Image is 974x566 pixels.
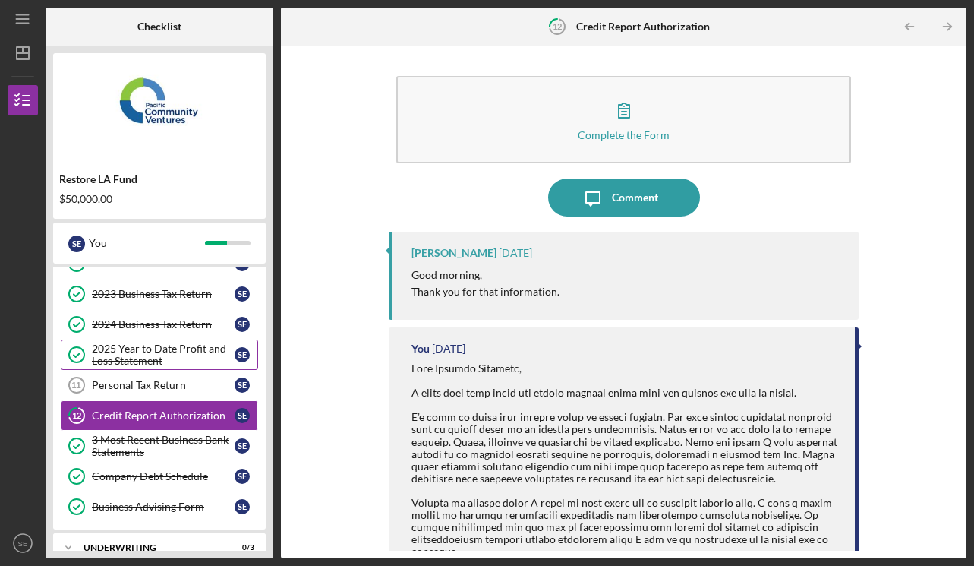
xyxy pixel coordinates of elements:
img: Product logo [53,61,266,152]
div: Company Debt Schedule [92,470,235,482]
a: 2023 Business Tax ReturnSE [61,279,258,309]
div: S E [235,438,250,454]
div: S E [235,499,250,514]
div: S E [235,408,250,423]
button: Complete the Form [396,76,850,163]
button: SE [8,528,38,558]
div: Underwriting [84,543,216,552]
a: Company Debt ScheduleSE [61,461,258,492]
a: 2025 Year to Date Profit and Loss StatementSE [61,340,258,370]
div: S E [235,317,250,332]
tspan: 12 [72,411,81,421]
div: S E [235,378,250,393]
div: S E [235,469,250,484]
div: 2023 Business Tax Return [92,288,235,300]
div: 2025 Year to Date Profit and Loss Statement [92,343,235,367]
div: You [411,343,430,355]
div: Personal Tax Return [92,379,235,391]
tspan: 12 [552,21,561,31]
b: Credit Report Authorization [576,21,710,33]
div: S E [235,286,250,302]
div: 3 Most Recent Business Bank Statements [92,434,235,458]
div: You [89,230,205,256]
text: SE [18,539,28,548]
div: 2024 Business Tax Return [92,318,235,330]
a: 11Personal Tax ReturnSE [61,370,258,400]
time: 2025-09-18 13:50 [432,343,465,355]
a: 2024 Business Tax ReturnSE [61,309,258,340]
div: Credit Report Authorization [92,409,235,422]
div: Restore LA Fund [59,173,260,185]
div: [PERSON_NAME] [411,247,496,259]
a: Business Advising FormSE [61,492,258,522]
div: Business Advising Form [92,501,235,513]
tspan: 11 [71,381,80,390]
p: Thank you for that information. [411,283,559,300]
div: Complete the Form [578,129,670,141]
a: 12Credit Report AuthorizationSE [61,400,258,431]
div: S E [235,347,250,362]
p: Good morning, [411,267,559,283]
a: 3 Most Recent Business Bank StatementsSE [61,431,258,461]
button: Comment [548,179,700,217]
b: Checklist [137,21,181,33]
div: Comment [612,179,658,217]
div: $50,000.00 [59,193,260,205]
div: 0 / 3 [227,543,254,552]
time: 2025-09-18 16:23 [499,247,532,259]
div: S E [68,236,85,252]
